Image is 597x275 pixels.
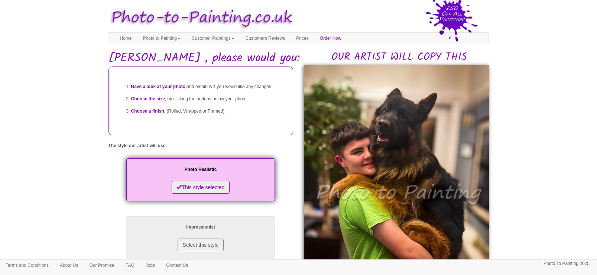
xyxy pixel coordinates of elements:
img: Photo to Painting [105,4,295,32]
a: Contact Us [160,260,194,271]
a: Customer Paintings [186,33,240,44]
span: Have a look at your photo, [131,84,187,89]
a: About Us [54,260,84,271]
h2: OUR ARTIST WILL COPY THIS [310,52,489,63]
a: Customers Reviews [240,33,291,44]
h1: [PERSON_NAME] , please would you: [108,52,489,65]
a: Home [114,33,137,44]
span: Choose a finish [131,109,164,114]
button: This style selected [172,181,229,194]
p: Impressionist [134,223,267,231]
a: Jobs [140,260,160,271]
span: Choose the size [131,96,165,101]
a: FAQ [120,260,140,271]
p: Photo Realistic [134,166,267,174]
a: Our Promise [84,260,120,271]
a: Photo to Painting [137,33,186,44]
li: and email us if you would like any changes. [131,81,285,93]
li: , by clicking the buttons below your photo. [131,93,285,105]
p: Photo To Painting 2025 [544,260,590,268]
a: Prices [291,33,314,44]
button: Select this style [178,239,223,251]
a: Order Now! [314,33,348,44]
li: , (Rolled, Wrapped or Framed). [131,105,285,117]
label: The style our artist will use: [108,143,167,149]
